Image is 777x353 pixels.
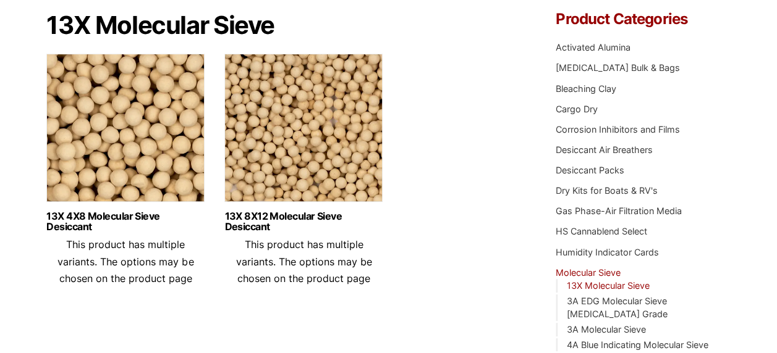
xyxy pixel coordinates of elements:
a: [MEDICAL_DATA] Bulk & Bags [556,62,680,73]
a: 4A Blue Indicating Molecular Sieve [567,339,708,350]
a: Corrosion Inhibitors and Films [556,124,680,135]
a: 3A EDG Molecular Sieve [MEDICAL_DATA] Grade [567,296,668,320]
a: 3A Molecular Sieve [567,324,646,334]
a: HS Cannablend Select [556,226,647,236]
h4: Product Categories [556,12,730,27]
a: 13X Molecular Sieve [567,280,650,291]
a: Dry Kits for Boats & RV's [556,185,658,196]
a: 13X 4X8 Molecular Sieve Desiccant [46,211,205,232]
a: 13X 8X12 Molecular Sieve Desiccant [224,211,383,232]
a: Cargo Dry [556,104,598,114]
a: Molecular Sieve [556,267,621,278]
a: Humidity Indicator Cards [556,247,659,257]
a: Activated Alumina [556,42,631,52]
h1: 13X Molecular Sieve [46,12,522,39]
span: This product has multiple variants. The options may be chosen on the product page [57,238,193,284]
span: This product has multiple variants. The options may be chosen on the product page [236,238,372,284]
a: Bleaching Clay [556,83,616,94]
a: Desiccant Packs [556,165,624,175]
a: Desiccant Air Breathers [556,144,653,155]
a: Gas Phase-Air Filtration Media [556,206,682,216]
